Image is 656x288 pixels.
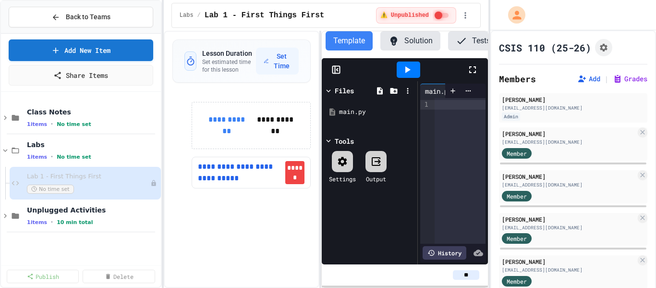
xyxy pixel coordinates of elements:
div: History [423,246,466,260]
span: / [197,12,201,19]
p: Set estimated time for this lesson [202,58,256,74]
span: • [51,218,53,226]
button: Solution [380,31,440,50]
div: Admin [502,113,520,121]
div: main.py [339,107,414,117]
div: [EMAIL_ADDRESS][DOMAIN_NAME] [502,181,636,188]
div: Unpublished [150,180,157,187]
button: Assignment Settings [595,39,612,56]
div: Output [366,175,386,183]
span: 1 items [27,219,47,225]
span: Member [507,192,527,200]
a: Delete [83,270,155,283]
div: [EMAIL_ADDRESS][DOMAIN_NAME] [502,138,636,146]
span: 1 items [27,121,47,127]
div: [PERSON_NAME] [502,215,636,224]
button: Add [577,74,600,84]
a: Publish [7,270,79,283]
h3: Lesson Duration [202,49,256,58]
span: 1 items [27,154,47,160]
a: Add New Item [9,39,153,61]
div: Settings [329,175,356,183]
span: • [51,153,53,161]
span: Labs [27,140,159,149]
div: main.py [420,84,469,98]
span: Lab 1 - First Things First [205,10,325,21]
span: Labs [180,12,194,19]
span: No time set [57,121,91,127]
span: | [604,73,609,85]
button: Grades [613,74,647,84]
div: [EMAIL_ADDRESS][DOMAIN_NAME] [502,104,644,112]
a: Share Items [9,65,153,86]
div: [PERSON_NAME] [502,95,644,104]
div: 1 [420,100,430,110]
div: My Account [498,4,528,26]
div: [EMAIL_ADDRESS][DOMAIN_NAME] [502,224,636,231]
div: [PERSON_NAME] [502,257,636,266]
div: ⚠️ Students cannot see this content! Click the toggle to publish it and make it visible to your c... [376,7,456,24]
span: Member [507,277,527,286]
span: 10 min total [57,219,93,225]
h1: CSIS 110 (25-26) [499,41,591,54]
div: Tools [335,136,354,146]
div: Files [335,86,354,96]
div: [EMAIL_ADDRESS][DOMAIN_NAME] [502,266,636,274]
h2: Members [499,72,536,86]
button: Tests [448,31,498,50]
span: No time set [57,154,91,160]
span: Member [507,234,527,243]
button: Template [326,31,373,50]
div: [PERSON_NAME] [502,129,636,138]
button: Back to Teams [9,7,153,27]
div: [PERSON_NAME] [502,172,636,181]
span: Class Notes [27,108,159,116]
span: Back to Teams [66,12,110,22]
div: main.py [420,86,457,96]
span: • [51,120,53,128]
button: Set Time [256,48,299,75]
span: ⚠️ Unpublished [380,12,429,19]
span: No time set [27,185,74,194]
span: Lab 1 - First Things First [27,173,150,181]
span: Member [507,149,527,158]
span: Unplugged Activities [27,206,159,214]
